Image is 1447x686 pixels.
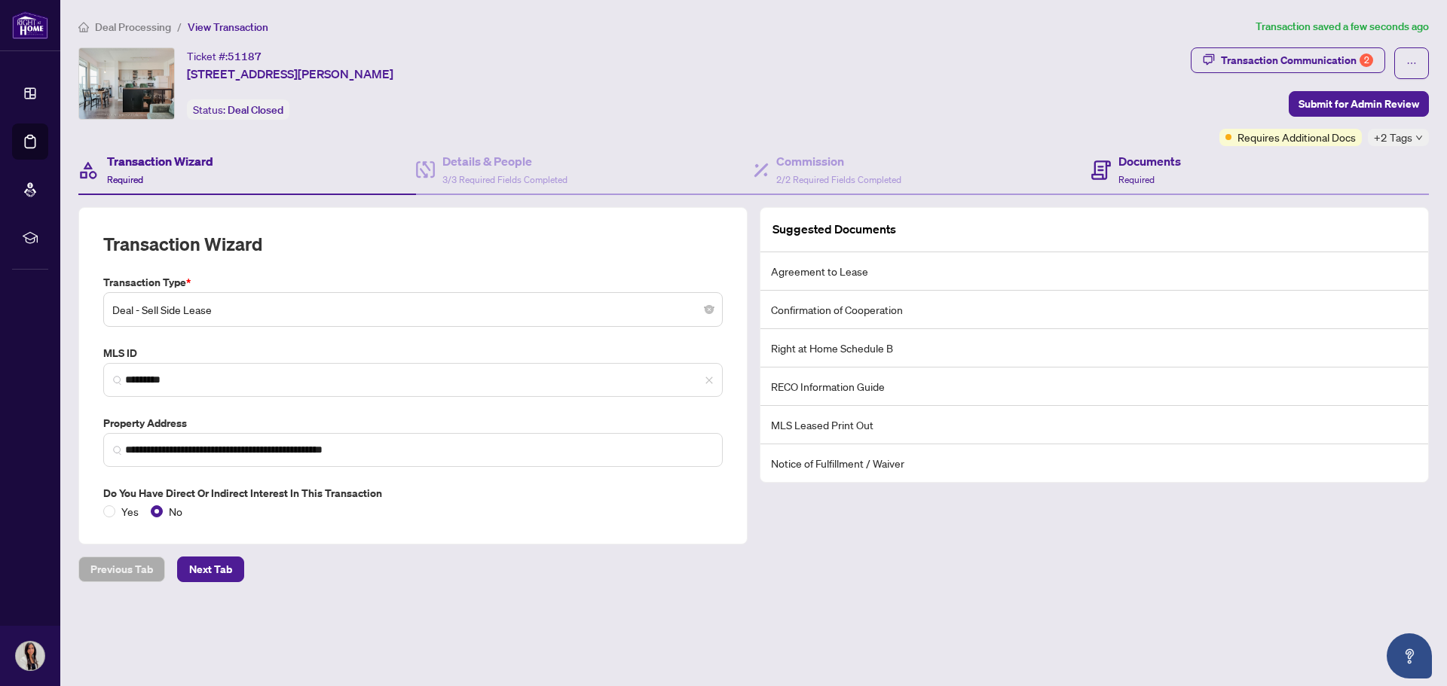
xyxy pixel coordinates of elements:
span: [STREET_ADDRESS][PERSON_NAME] [187,65,393,83]
div: 2 [1360,53,1373,67]
span: Deal - Sell Side Lease [112,295,714,324]
label: Transaction Type [103,274,723,291]
label: Property Address [103,415,723,431]
li: Agreement to Lease [760,252,1428,291]
span: close-circle [705,305,714,314]
article: Transaction saved a few seconds ago [1256,18,1429,35]
span: View Transaction [188,20,268,34]
span: Yes [115,503,145,520]
h2: Transaction Wizard [103,232,262,256]
li: RECO Information Guide [760,367,1428,406]
span: Submit for Admin Review [1299,92,1419,116]
h4: Commission [776,152,901,170]
li: Confirmation of Cooperation [760,291,1428,329]
img: IMG-C12364064_1.jpg [79,48,174,119]
h4: Documents [1118,152,1181,170]
span: +2 Tags [1374,129,1412,146]
span: Required [1118,174,1155,185]
button: Transaction Communication2 [1191,47,1385,73]
label: Do you have direct or indirect interest in this transaction [103,485,723,502]
img: Profile Icon [16,642,44,670]
button: Next Tab [177,556,244,582]
button: Submit for Admin Review [1289,91,1429,117]
li: Notice of Fulfillment / Waiver [760,444,1428,482]
span: Next Tab [189,557,232,581]
div: Transaction Communication [1221,48,1373,72]
img: search_icon [113,446,122,455]
button: Previous Tab [78,556,165,582]
span: ellipsis [1406,58,1417,69]
span: Required [107,174,143,185]
h4: Details & People [442,152,567,170]
li: MLS Leased Print Out [760,406,1428,444]
span: 3/3 Required Fields Completed [442,174,567,185]
div: Ticket #: [187,47,262,65]
span: 51187 [228,50,262,63]
img: logo [12,11,48,39]
div: Status: [187,99,289,120]
li: Right at Home Schedule B [760,329,1428,367]
label: MLS ID [103,345,723,361]
span: Deal Closed [228,103,283,117]
span: Requires Additional Docs [1237,129,1356,145]
span: down [1415,134,1423,142]
article: Suggested Documents [772,220,896,239]
span: home [78,22,89,32]
button: Open asap [1387,633,1432,678]
span: 2/2 Required Fields Completed [776,174,901,185]
li: / [177,18,182,35]
span: No [163,503,188,520]
img: search_icon [113,376,122,385]
span: Deal Processing [95,20,171,34]
span: close [705,376,714,385]
h4: Transaction Wizard [107,152,213,170]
